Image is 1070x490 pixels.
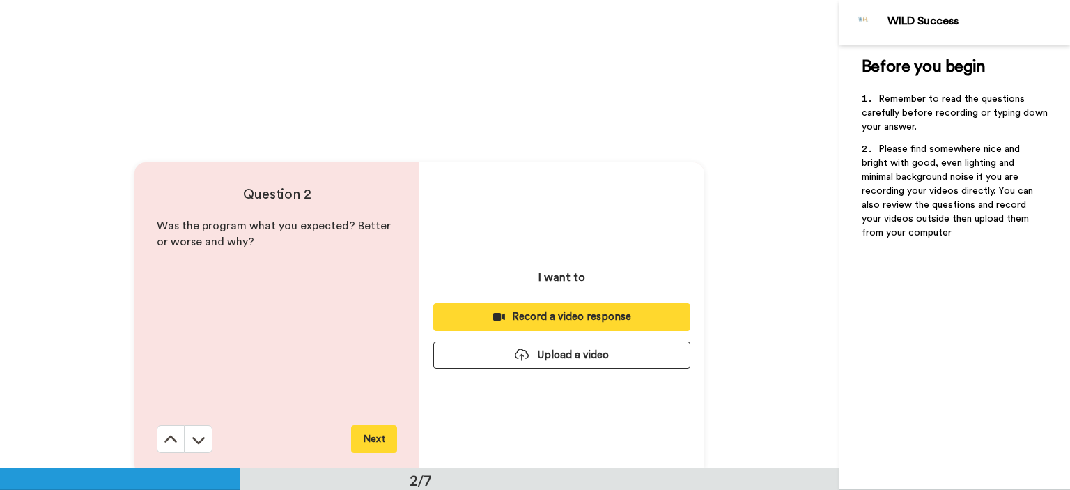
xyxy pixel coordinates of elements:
button: Record a video response [433,303,690,330]
h4: Question 2 [157,185,397,204]
div: Record a video response [444,309,679,324]
button: Upload a video [433,342,690,369]
span: Please find somewhere nice and bright with good, even lighting and minimal background noise if yo... [862,144,1036,238]
p: I want to [538,269,585,286]
span: Was the program what you expected? Better or worse and why? [157,220,394,247]
span: Remember to read the questions carefully before recording or typing down your answer. [862,94,1050,132]
button: Next [351,425,397,453]
div: 2/7 [387,470,454,490]
div: WILD Success [887,15,1069,28]
span: Before you begin [862,59,985,75]
img: Profile Image [847,6,881,39]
